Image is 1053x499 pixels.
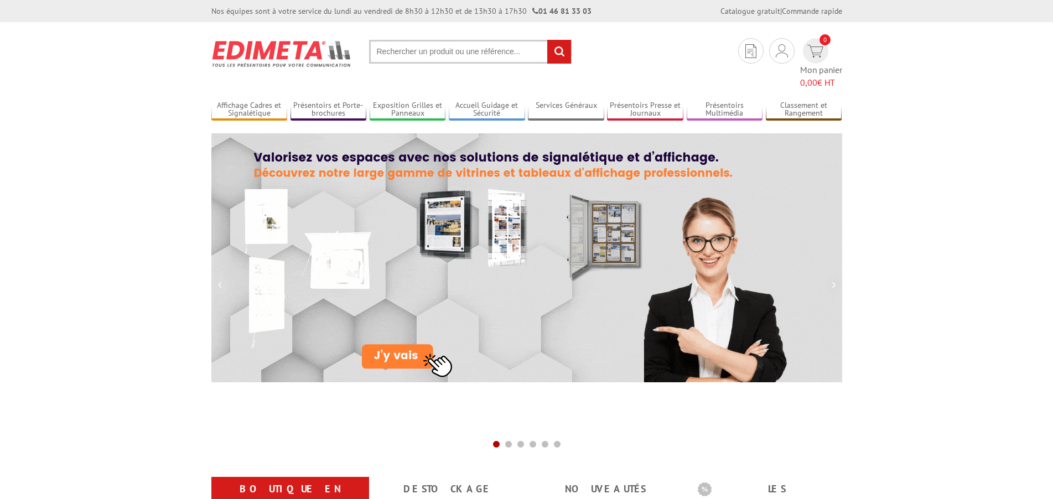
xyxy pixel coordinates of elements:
[819,34,831,45] span: 0
[807,45,823,58] img: devis rapide
[211,101,288,119] a: Affichage Cadres et Signalétique
[607,101,683,119] a: Présentoirs Presse et Journaux
[532,6,592,16] strong: 01 46 81 33 03
[211,33,352,74] img: Présentoir, panneau, stand - Edimeta - PLV, affichage, mobilier bureau, entreprise
[369,40,572,64] input: Rechercher un produit ou une référence...
[776,44,788,58] img: devis rapide
[547,40,571,64] input: rechercher
[211,6,592,17] div: Nos équipes sont à votre service du lundi au vendredi de 8h30 à 12h30 et de 13h30 à 17h30
[382,479,513,499] a: Destockage
[291,101,367,119] a: Présentoirs et Porte-brochures
[800,77,817,88] span: 0,00
[782,6,842,16] a: Commande rapide
[800,38,842,89] a: devis rapide 0 Mon panier 0,00€ HT
[528,101,604,119] a: Services Généraux
[800,76,842,89] span: € HT
[720,6,780,16] a: Catalogue gratuit
[766,101,842,119] a: Classement et Rangement
[720,6,842,17] div: |
[370,101,446,119] a: Exposition Grilles et Panneaux
[449,101,525,119] a: Accueil Guidage et Sécurité
[687,101,763,119] a: Présentoirs Multimédia
[800,64,842,89] span: Mon panier
[745,44,756,58] img: devis rapide
[540,479,671,499] a: nouveautés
